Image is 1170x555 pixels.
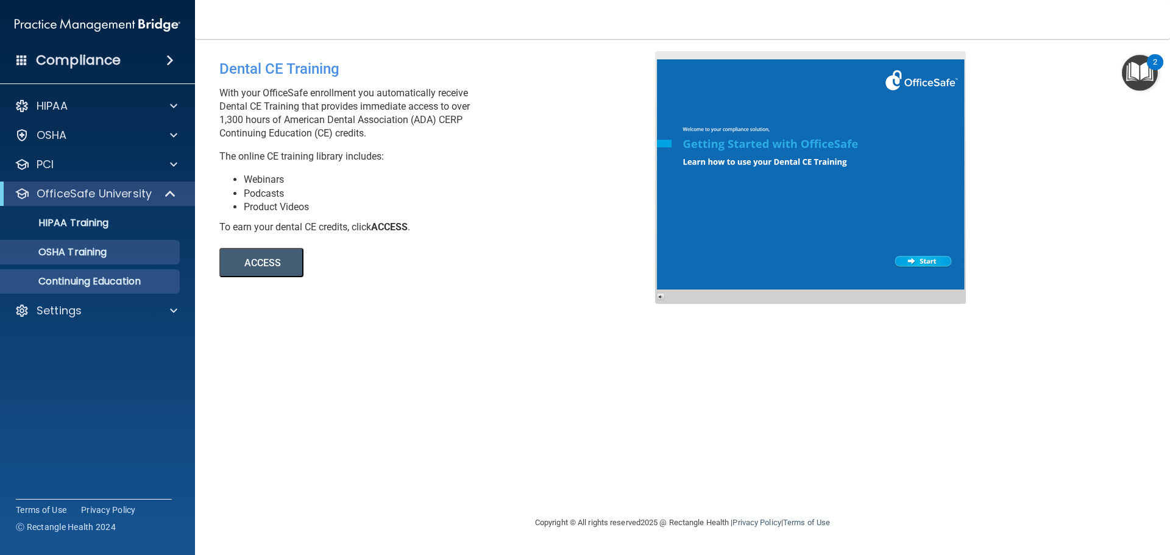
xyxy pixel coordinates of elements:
p: HIPAA Training [8,217,108,229]
li: Product Videos [244,200,664,214]
a: Terms of Use [16,504,66,516]
b: ACCESS [371,221,408,233]
div: Copyright © All rights reserved 2025 @ Rectangle Health | | [460,503,905,542]
button: ACCESS [219,248,303,277]
p: OSHA Training [8,246,107,258]
p: HIPAA [37,99,68,113]
div: 2 [1153,62,1157,78]
p: PCI [37,157,54,172]
a: PCI [15,157,177,172]
a: HIPAA [15,99,177,113]
p: Settings [37,303,82,318]
p: Continuing Education [8,275,174,288]
p: OSHA [37,128,67,143]
div: To earn your dental CE credits, click . [219,221,664,234]
a: Privacy Policy [732,518,781,527]
h4: Compliance [36,52,121,69]
span: Ⓒ Rectangle Health 2024 [16,521,116,533]
a: Privacy Policy [81,504,136,516]
a: Terms of Use [783,518,830,527]
div: Dental CE Training [219,51,664,87]
button: Open Resource Center, 2 new notifications [1122,55,1158,91]
a: OSHA [15,128,177,143]
p: OfficeSafe University [37,186,152,201]
li: Podcasts [244,187,664,200]
a: Settings [15,303,177,318]
img: PMB logo [15,13,180,37]
li: Webinars [244,173,664,186]
a: ACCESS [219,259,553,268]
p: With your OfficeSafe enrollment you automatically receive Dental CE Training that provides immedi... [219,87,664,140]
a: OfficeSafe University [15,186,177,201]
p: The online CE training library includes: [219,150,664,163]
iframe: Drift Widget Chat Controller [959,468,1155,517]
